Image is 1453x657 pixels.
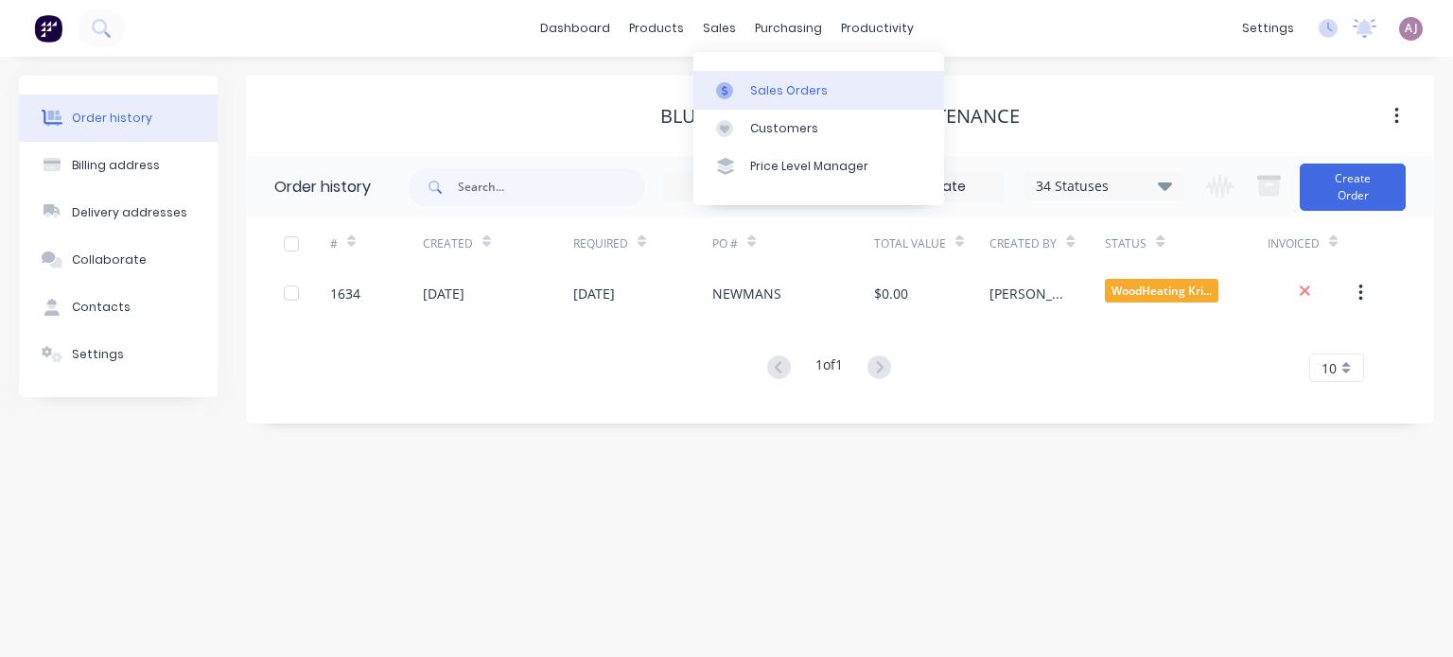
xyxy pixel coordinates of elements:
[72,204,187,221] div: Delivery addresses
[874,217,989,269] div: Total Value
[72,346,124,363] div: Settings
[72,110,152,127] div: Order history
[874,284,908,303] div: $0.00
[72,251,147,268] div: Collaborate
[989,217,1105,269] div: Created By
[19,189,218,236] button: Delivery addresses
[1268,217,1360,269] div: Invoiced
[750,120,818,137] div: Customers
[712,217,874,269] div: PO #
[1105,235,1147,252] div: Status
[458,168,645,206] input: Search...
[1300,164,1406,211] button: Create Order
[19,95,218,142] button: Order history
[330,217,423,269] div: #
[1268,235,1320,252] div: Invoiced
[72,299,131,316] div: Contacts
[1105,217,1267,269] div: Status
[665,173,824,201] input: Order Date
[1405,20,1418,37] span: AJ
[423,284,464,303] div: [DATE]
[274,176,371,199] div: Order history
[1105,279,1218,303] span: WoodHeating Kri...
[693,14,745,43] div: sales
[832,14,923,43] div: productivity
[423,217,573,269] div: Created
[573,235,628,252] div: Required
[573,217,712,269] div: Required
[531,14,620,43] a: dashboard
[19,142,218,189] button: Billing address
[34,14,62,43] img: Factory
[1322,358,1337,378] span: 10
[750,82,828,99] div: Sales Orders
[620,14,693,43] div: products
[693,71,944,109] a: Sales Orders
[750,158,868,175] div: Price Level Manager
[745,14,832,43] div: purchasing
[693,110,944,147] a: Customers
[573,284,615,303] div: [DATE]
[19,331,218,378] button: Settings
[1233,14,1304,43] div: settings
[874,235,946,252] div: Total Value
[660,105,1020,128] div: Blue Engineering and Maintenance
[1024,176,1183,197] div: 34 Statuses
[330,235,338,252] div: #
[712,235,738,252] div: PO #
[19,284,218,331] button: Contacts
[989,235,1057,252] div: Created By
[19,236,218,284] button: Collaborate
[72,157,160,174] div: Billing address
[330,284,360,303] div: 1634
[693,147,944,185] a: Price Level Manager
[423,235,473,252] div: Created
[989,284,1067,303] div: [PERSON_NAME]
[815,354,843,382] div: 1 of 1
[712,284,781,303] div: NEWMANS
